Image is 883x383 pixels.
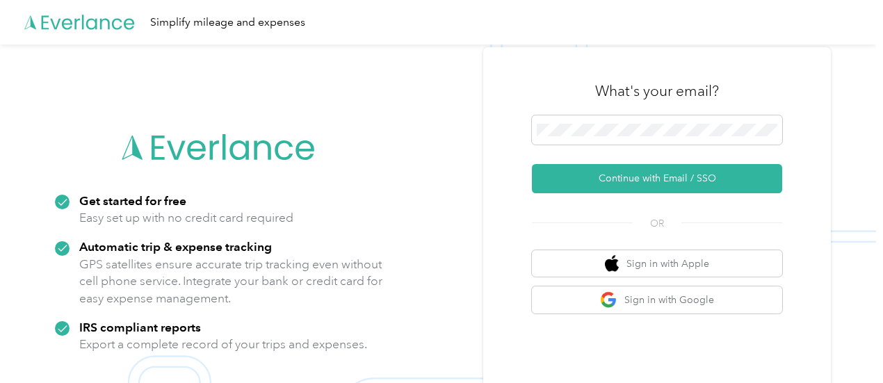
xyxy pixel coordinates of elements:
button: Continue with Email / SSO [532,164,782,193]
div: Simplify mileage and expenses [150,14,305,31]
img: apple logo [605,255,619,272]
button: google logoSign in with Google [532,286,782,313]
p: Export a complete record of your trips and expenses. [79,336,367,353]
strong: IRS compliant reports [79,320,201,334]
p: Easy set up with no credit card required [79,209,293,227]
button: apple logoSign in with Apple [532,250,782,277]
strong: Get started for free [79,193,186,208]
span: OR [633,216,681,231]
strong: Automatic trip & expense tracking [79,239,272,254]
p: GPS satellites ensure accurate trip tracking even without cell phone service. Integrate your bank... [79,256,383,307]
h3: What's your email? [595,81,719,101]
img: google logo [600,291,617,309]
